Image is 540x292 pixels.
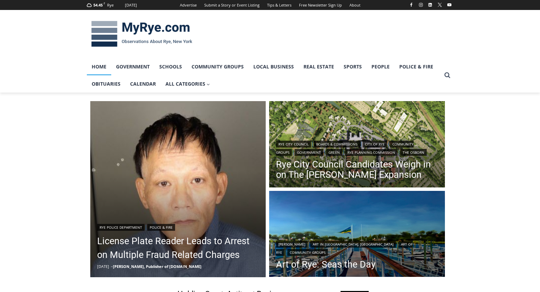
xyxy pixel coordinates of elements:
div: Rye [107,2,114,8]
a: Art in [GEOGRAPHIC_DATA], [GEOGRAPHIC_DATA] [310,241,396,248]
a: Sports [339,58,367,75]
a: Facebook [407,1,415,9]
time: [DATE] [97,264,109,269]
a: [PERSON_NAME] [276,241,308,248]
div: [DATE] [125,2,137,8]
a: Rye Planning Commission [345,149,398,156]
img: MyRye.com [87,16,197,52]
img: (PHOTO: Illustrative plan of The Osborn's proposed site plan from the July 10, 2025 planning comm... [269,101,445,189]
a: Government [111,58,154,75]
a: Read More Rye City Council Candidates Weigh in on The Osborn Expansion [269,101,445,189]
a: Read More Art of Rye: Seas the Day [269,191,445,279]
a: Obituaries [87,75,125,93]
a: Police & Fire [147,224,175,231]
a: Green [326,149,342,156]
button: View Search Form [441,69,453,82]
a: [PERSON_NAME], Publisher of [DOMAIN_NAME] [113,264,202,269]
a: City of Rye [363,141,387,148]
a: Police & Fire [394,58,438,75]
a: Community Groups [287,249,328,256]
img: (PHOTO: On Monday, October 13, 2025, Rye PD arrested Ming Wu, 60, of Flushing, New York, on multi... [90,101,266,277]
a: Rye City Council Candidates Weigh in on The [PERSON_NAME] Expansion [276,159,438,180]
nav: Primary Navigation [87,58,441,93]
a: Government [295,149,323,156]
span: F [104,1,105,5]
div: | | | [276,239,438,256]
a: Schools [154,58,187,75]
a: License Plate Reader Leads to Arrest on Multiple Fraud Related Charges [97,234,259,262]
div: | | | | | | | [276,139,438,156]
a: X [436,1,444,9]
a: Real Estate [299,58,339,75]
a: People [367,58,394,75]
span: 54.45 [93,2,103,8]
a: Art of Rye: Seas the Day [276,259,438,270]
a: Community Groups [187,58,249,75]
a: Instagram [417,1,425,9]
span: – [111,264,113,269]
a: Rye Police Department [97,224,145,231]
a: YouTube [445,1,453,9]
a: Home [87,58,111,75]
a: Rye City Council [276,141,311,148]
a: Boards & Commissions [314,141,360,148]
a: Linkedin [426,1,434,9]
a: The Osborn [400,149,427,156]
span: All Categories [165,80,210,88]
a: Calendar [125,75,161,93]
a: Read More License Plate Reader Leads to Arrest on Multiple Fraud Related Charges [90,101,266,277]
img: [PHOTO: Seas the Day - Shenorock Shore Club Marina, Rye 36” X 48” Oil on canvas, Commissioned & E... [269,191,445,279]
a: Local Business [249,58,299,75]
a: All Categories [161,75,215,93]
div: | [97,223,259,231]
